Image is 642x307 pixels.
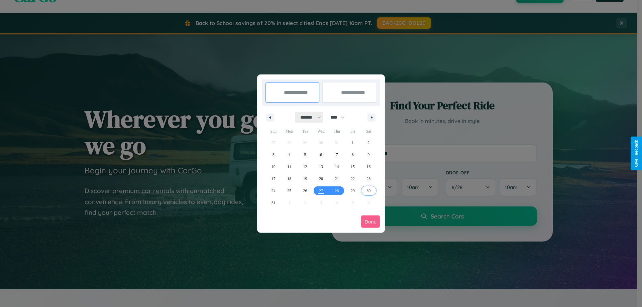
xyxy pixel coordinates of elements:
[265,173,281,185] button: 17
[297,161,313,173] button: 12
[319,161,323,173] span: 13
[366,161,370,173] span: 16
[319,173,323,185] span: 20
[329,185,345,197] button: 28
[265,185,281,197] button: 24
[287,161,291,173] span: 11
[313,173,329,185] button: 20
[304,149,306,161] span: 5
[345,137,360,149] button: 1
[313,161,329,173] button: 13
[281,126,297,137] span: Mon
[287,185,291,197] span: 25
[272,173,276,185] span: 17
[336,149,338,161] span: 7
[352,137,354,149] span: 1
[361,215,380,228] button: Done
[287,173,291,185] span: 18
[361,173,377,185] button: 23
[303,173,307,185] span: 19
[361,185,377,197] button: 30
[320,149,322,161] span: 6
[351,161,355,173] span: 15
[345,185,360,197] button: 29
[366,173,370,185] span: 23
[634,140,639,167] div: Give Feedback
[329,173,345,185] button: 21
[265,161,281,173] button: 10
[303,161,307,173] span: 12
[351,173,355,185] span: 22
[281,185,297,197] button: 25
[303,185,307,197] span: 26
[272,197,276,209] span: 31
[281,149,297,161] button: 4
[273,149,275,161] span: 3
[272,161,276,173] span: 10
[351,185,355,197] span: 29
[281,161,297,173] button: 11
[329,126,345,137] span: Thu
[297,173,313,185] button: 19
[335,161,339,173] span: 14
[345,126,360,137] span: Fri
[367,149,369,161] span: 9
[313,185,329,197] button: 27
[297,126,313,137] span: Tue
[329,149,345,161] button: 7
[335,173,339,185] span: 21
[288,149,290,161] span: 4
[265,197,281,209] button: 31
[361,126,377,137] span: Sat
[345,173,360,185] button: 22
[366,185,370,197] span: 30
[297,149,313,161] button: 5
[335,185,339,197] span: 28
[345,161,360,173] button: 15
[319,185,323,197] span: 27
[361,137,377,149] button: 2
[313,149,329,161] button: 6
[329,161,345,173] button: 14
[297,185,313,197] button: 26
[361,149,377,161] button: 9
[265,149,281,161] button: 3
[313,126,329,137] span: Wed
[352,149,354,161] span: 8
[272,185,276,197] span: 24
[361,161,377,173] button: 16
[281,173,297,185] button: 18
[345,149,360,161] button: 8
[367,137,369,149] span: 2
[265,126,281,137] span: Sun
